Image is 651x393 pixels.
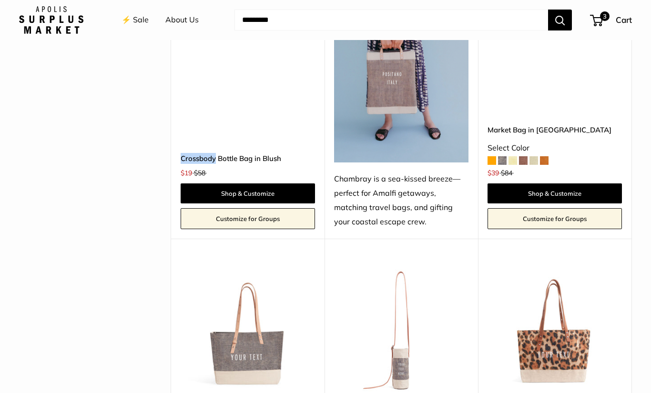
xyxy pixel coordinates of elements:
a: Market Bag in [GEOGRAPHIC_DATA] [488,124,622,135]
span: Cart [616,15,632,25]
span: $58 [194,169,205,177]
a: Customize for Groups [488,208,622,229]
span: $19 [181,169,192,177]
button: Search [548,10,572,30]
a: 3 Cart [591,12,632,28]
div: Chambray is a sea-kissed breeze—perfect for Amalfi getaways, matching travel bags, and gifting yo... [334,172,468,229]
img: Apolis: Surplus Market [19,6,83,34]
a: Shop & Customize [488,183,622,203]
a: Shop & Customize [181,183,315,203]
a: ⚡️ Sale [122,13,149,27]
a: Customize for Groups [181,208,315,229]
div: Select Color [488,141,622,155]
span: $39 [488,169,499,177]
a: Crossbody Bottle Bag in Blush [181,153,315,164]
span: $84 [501,169,512,177]
a: About Us [165,13,199,27]
input: Search... [234,10,548,30]
span: 3 [600,11,610,21]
